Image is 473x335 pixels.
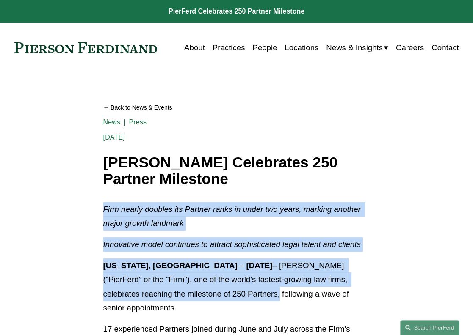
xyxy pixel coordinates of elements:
[103,258,370,316] p: – [PERSON_NAME] (“PierFerd” or the “Firm”), one of the world’s fastest-growing law firms, celebra...
[326,41,383,55] span: News & Insights
[432,40,459,55] a: Contact
[400,320,459,335] a: Search this site
[103,261,273,270] strong: [US_STATE], [GEOGRAPHIC_DATA] – [DATE]
[326,40,388,55] a: folder dropdown
[103,205,363,228] em: Firm nearly doubles its Partner ranks in under two years, marking another major growth landmark
[213,40,245,55] a: Practices
[103,240,361,249] em: Innovative model continues to attract sophisticated legal talent and clients
[103,101,370,115] a: Back to News & Events
[103,118,121,126] a: News
[252,40,277,55] a: People
[103,134,125,141] span: [DATE]
[396,40,424,55] a: Careers
[285,40,318,55] a: Locations
[184,40,205,55] a: About
[129,118,147,126] a: Press
[103,154,370,187] h1: [PERSON_NAME] Celebrates 250 Partner Milestone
